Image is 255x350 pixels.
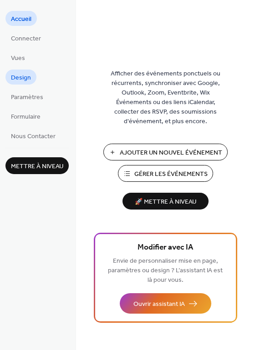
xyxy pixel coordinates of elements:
[5,89,49,104] a: Paramètres
[11,93,43,102] span: Paramètres
[103,144,228,160] button: Ajouter Un Nouvel Événement
[5,50,31,65] a: Vues
[11,162,63,171] span: Mettre à niveau
[5,128,61,143] a: Nous Contacter
[5,30,46,45] a: Connecter
[11,132,56,141] span: Nous Contacter
[11,34,41,44] span: Connecter
[5,70,36,85] a: Design
[11,73,31,83] span: Design
[5,11,37,26] a: Accueil
[128,196,203,208] span: 🚀 Mettre à niveau
[11,112,41,122] span: Formulaire
[118,165,213,182] button: Gérer les Événements
[122,193,209,210] button: 🚀 Mettre à niveau
[120,293,211,314] button: Ouvrir assistant IA
[104,69,227,126] span: Afficher des événements ponctuels ou récurrents, synchroniser avec Google, Outlook, Zoom, Eventbr...
[11,15,31,24] span: Accueil
[120,148,222,158] span: Ajouter Un Nouvel Événement
[133,300,185,309] span: Ouvrir assistant IA
[134,170,208,179] span: Gérer les Événements
[5,157,69,174] button: Mettre à niveau
[138,241,193,254] span: Modifier avec IA
[5,109,46,124] a: Formulaire
[108,255,223,286] span: Envie de personnaliser mise en page, paramètres ou design ? L’assistant IA est là pour vous.
[11,54,25,63] span: Vues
